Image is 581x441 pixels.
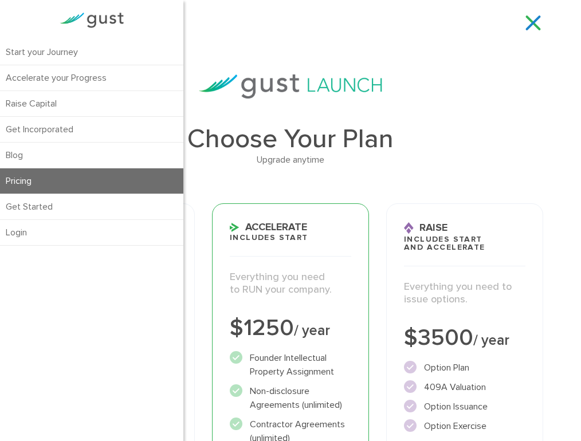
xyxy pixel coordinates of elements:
span: Raise [404,222,447,234]
span: Includes START and ACCELERATE [404,235,485,251]
li: 409A Valuation [404,380,525,394]
li: Option Exercise [404,419,525,433]
span: Accelerate [230,222,307,233]
img: Gust Logo [60,13,124,28]
li: Option Issuance [404,400,525,414]
li: Option Plan [404,361,525,375]
img: gust-launch-logos.svg [199,74,382,99]
div: $3500 [404,326,525,349]
img: Accelerate Icon [230,223,240,232]
li: Founder Intellectual Property Assignment [230,351,351,379]
span: / year [473,332,509,349]
div: Upgrade anytime [38,152,544,167]
h1: Choose Your Plan [38,126,544,152]
li: Non-disclosure Agreements (unlimited) [230,384,351,412]
p: Everything you need to RUN your company. [230,271,351,297]
span: / year [294,322,330,339]
span: Includes START [230,234,308,242]
p: Everything you need to issue options. [404,281,525,306]
div: $1250 [230,317,351,340]
img: Raise Icon [404,222,414,234]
